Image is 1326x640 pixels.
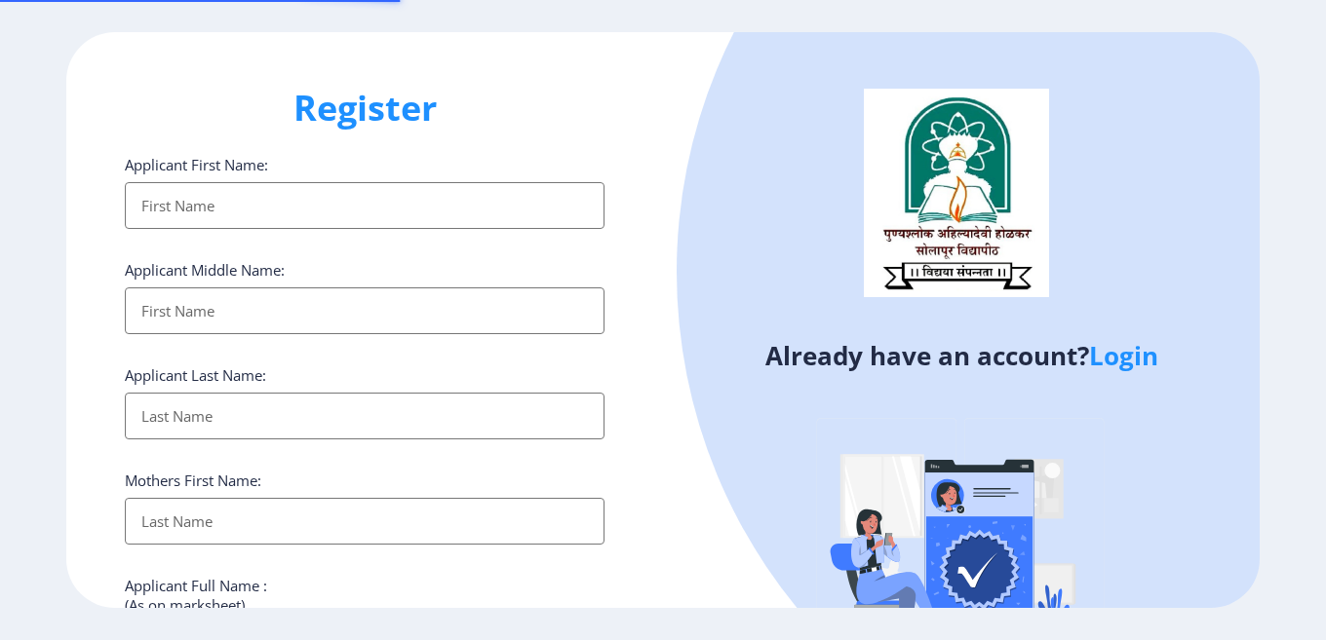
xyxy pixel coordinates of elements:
[125,155,268,174] label: Applicant First Name:
[125,471,261,490] label: Mothers First Name:
[125,365,266,385] label: Applicant Last Name:
[125,182,604,229] input: First Name
[125,85,604,132] h1: Register
[125,498,604,545] input: Last Name
[125,287,604,334] input: First Name
[678,340,1245,371] h4: Already have an account?
[864,89,1049,297] img: logo
[125,393,604,439] input: Last Name
[1089,338,1158,373] a: Login
[125,576,267,615] label: Applicant Full Name : (As on marksheet)
[125,260,285,280] label: Applicant Middle Name:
